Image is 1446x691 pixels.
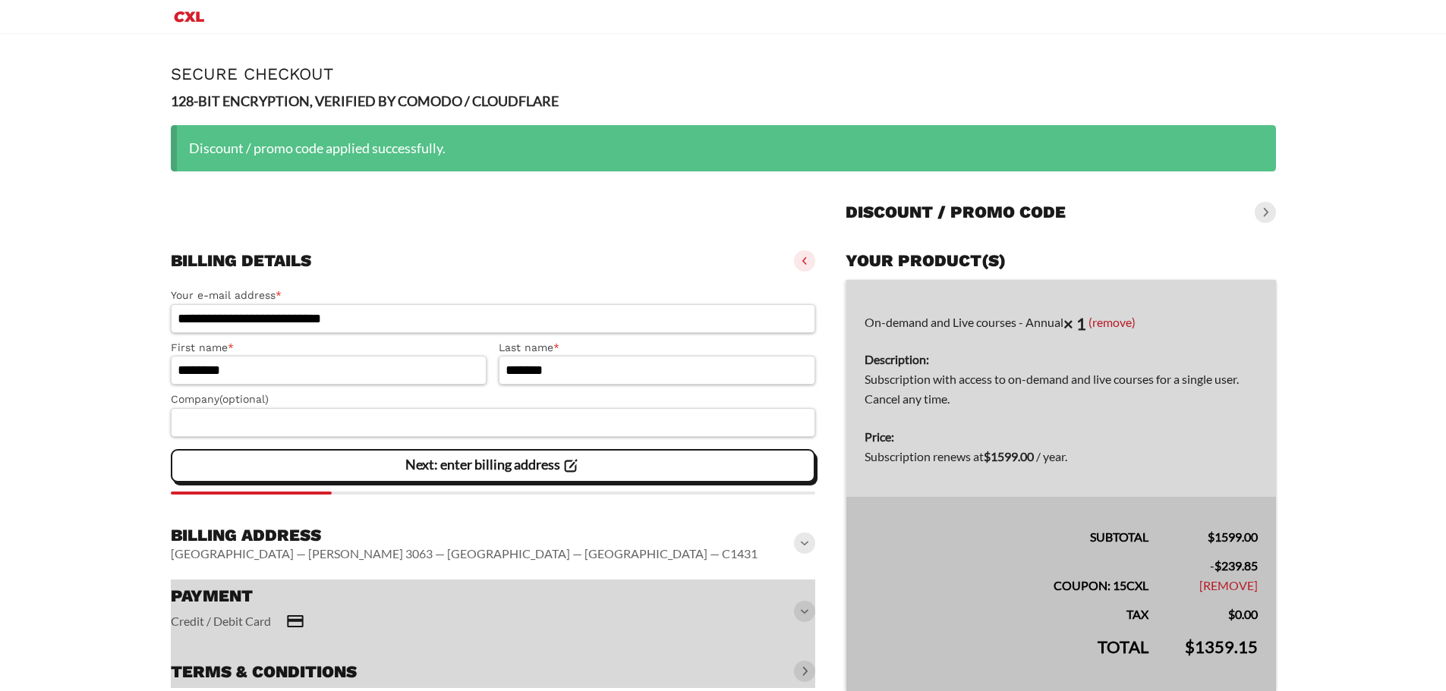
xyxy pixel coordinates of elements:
[171,64,1276,83] h1: Secure Checkout
[171,287,816,304] label: Your e-mail address
[171,449,816,482] vaadin-button: Next: enter billing address
[219,393,269,405] span: (optional)
[171,93,559,109] strong: 128-BIT ENCRYPTION, VERIFIED BY COMODO / CLOUDFLARE
[171,546,758,561] vaadin-horizontal-layout: [GEOGRAPHIC_DATA] — [PERSON_NAME] 3063 — [GEOGRAPHIC_DATA] — [GEOGRAPHIC_DATA] — C1431
[171,525,758,546] h3: Billing address
[846,202,1066,223] h3: Discount / promo code
[171,391,816,408] label: Company
[171,339,487,356] label: First name
[171,125,1276,171] div: Discount / promo code applied successfully.
[499,339,815,356] label: Last name
[171,250,311,272] h3: Billing details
